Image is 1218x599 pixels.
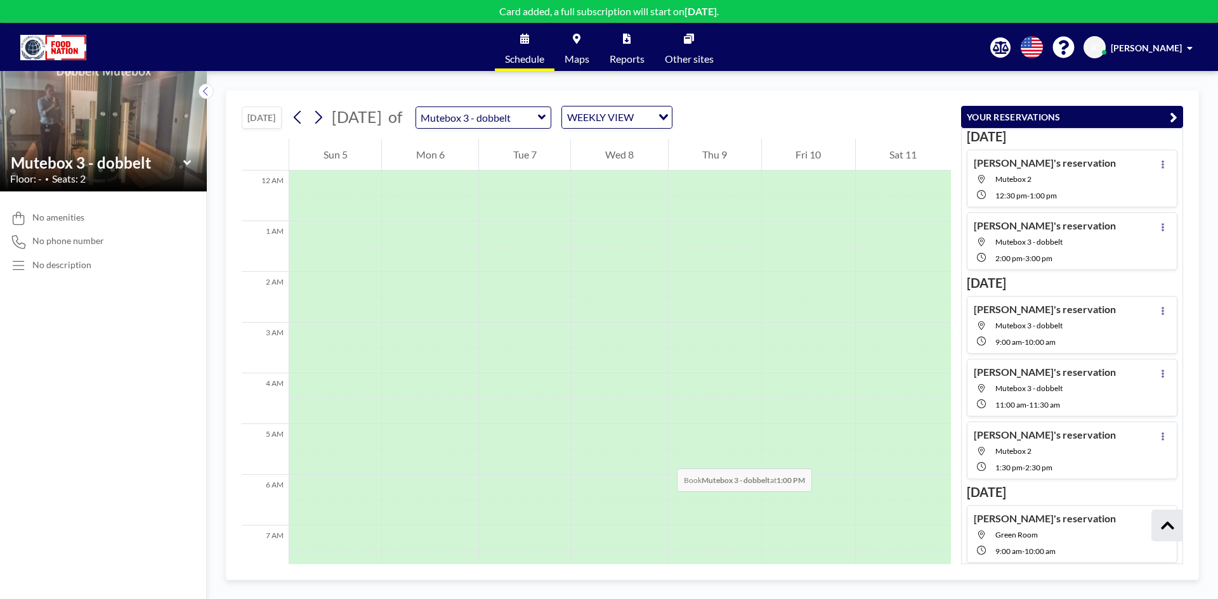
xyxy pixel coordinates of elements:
[974,157,1116,169] h4: [PERSON_NAME]'s reservation
[1111,42,1182,53] span: [PERSON_NAME]
[495,23,554,71] a: Schedule
[1029,400,1060,409] span: 11:30 AM
[995,321,1063,330] span: Mutebox 3 - dobbelt
[1025,254,1052,263] span: 3:00 PM
[289,139,381,171] div: Sun 5
[655,23,724,71] a: Other sites
[388,107,402,127] span: of
[995,463,1023,472] span: 1:30 PM
[242,373,289,424] div: 4 AM
[479,139,570,171] div: Tue 7
[995,254,1023,263] span: 2:00 PM
[242,323,289,373] div: 3 AM
[974,303,1116,316] h4: [PERSON_NAME]'s reservation
[995,237,1063,247] span: Mutebox 3 - dobbelt
[995,337,1022,347] span: 9:00 AM
[1027,191,1030,200] span: -
[242,475,289,525] div: 6 AM
[974,366,1116,378] h4: [PERSON_NAME]'s reservation
[242,272,289,323] div: 2 AM
[974,428,1116,441] h4: [PERSON_NAME]'s reservation
[242,106,282,129] button: [DATE]
[610,54,645,64] span: Reports
[1022,337,1025,347] span: -
[10,172,42,185] span: Floor: -
[995,546,1022,556] span: 9:00 AM
[1025,337,1056,347] span: 10:00 AM
[762,139,855,171] div: Fri 10
[961,106,1183,128] button: YOUR RESERVATIONS
[242,221,289,272] div: 1 AM
[702,475,770,485] b: Mutebox 3 - dobbelt
[242,424,289,475] div: 5 AM
[565,109,636,126] span: WEEKLY VIEW
[995,174,1031,184] span: Mutebox 2
[52,172,86,185] span: Seats: 2
[974,512,1116,525] h4: [PERSON_NAME]'s reservation
[684,5,717,17] b: [DATE]
[1025,463,1052,472] span: 2:30 PM
[20,35,86,60] img: organization-logo
[505,54,544,64] span: Schedule
[562,106,672,128] div: Search for option
[242,525,289,576] div: 7 AM
[967,275,1177,291] h3: [DATE]
[554,23,599,71] a: Maps
[638,109,651,126] input: Search for option
[1090,42,1099,53] span: JC
[11,153,183,172] input: Mutebox 3 - dobbelt
[995,191,1027,200] span: 12:30 PM
[995,446,1031,456] span: Mutebox 2
[967,484,1177,500] h3: [DATE]
[32,259,91,271] div: No description
[32,235,104,247] span: No phone number
[1023,254,1025,263] span: -
[776,475,805,485] b: 1:00 PM
[242,171,289,221] div: 12 AM
[1023,463,1025,472] span: -
[1022,546,1025,556] span: -
[995,383,1063,393] span: Mutebox 3 - dobbelt
[1030,191,1057,200] span: 1:00 PM
[974,219,1116,232] h4: [PERSON_NAME]'s reservation
[669,139,761,171] div: Thu 9
[45,175,49,183] span: •
[599,23,655,71] a: Reports
[665,54,714,64] span: Other sites
[382,139,478,171] div: Mon 6
[967,129,1177,145] h3: [DATE]
[995,400,1026,409] span: 11:00 AM
[1025,546,1056,556] span: 10:00 AM
[1026,400,1029,409] span: -
[32,212,84,223] span: No amenities
[856,139,951,171] div: Sat 11
[677,468,812,492] span: Book at
[571,139,667,171] div: Wed 8
[416,107,538,128] input: Mutebox 3 - dobbelt
[565,54,589,64] span: Maps
[332,107,382,126] span: [DATE]
[995,530,1038,539] span: Green Room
